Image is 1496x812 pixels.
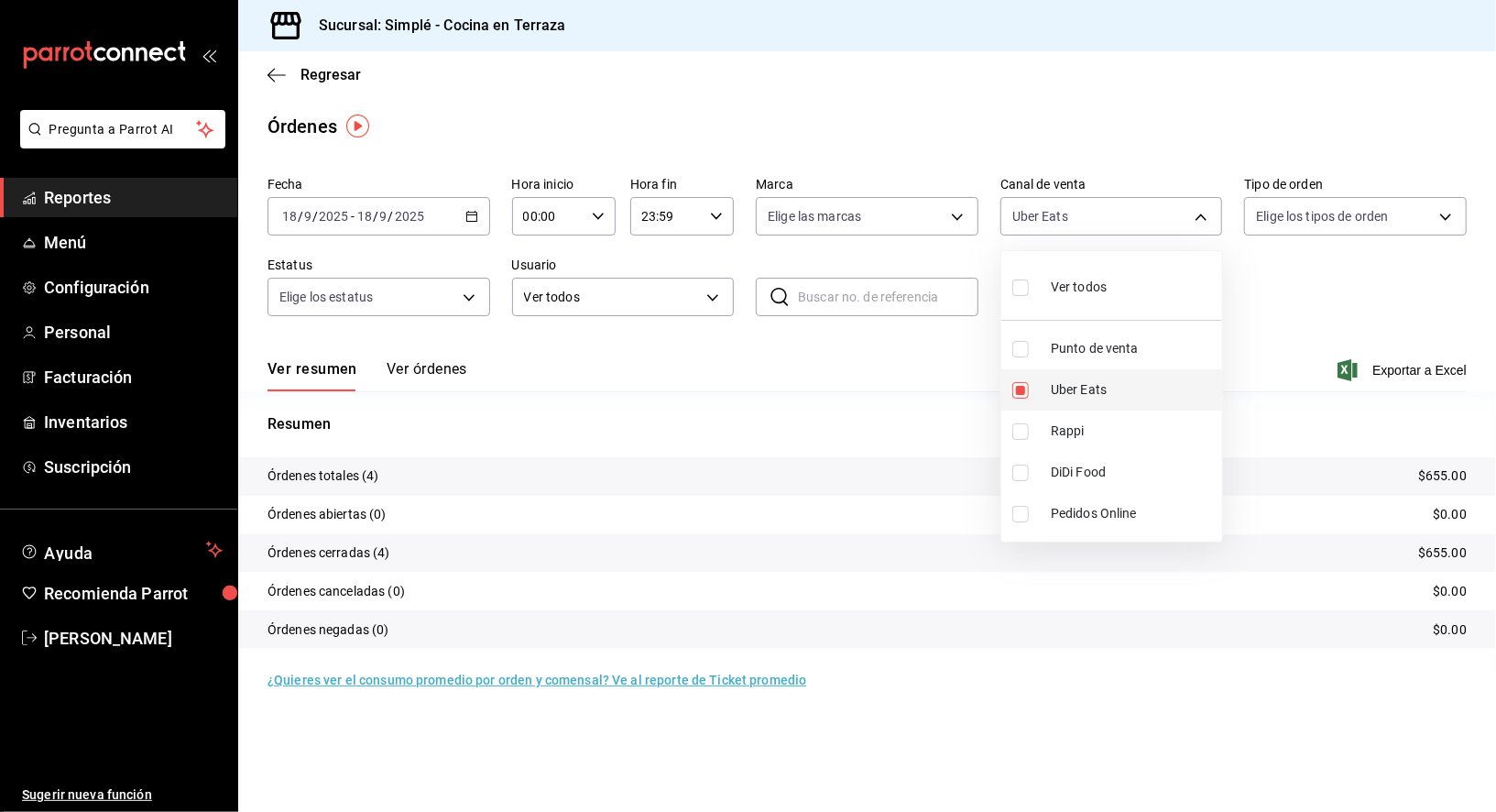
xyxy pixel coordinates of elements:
span: Rappi [1051,422,1215,441]
span: Ver todos [1051,278,1107,297]
span: Uber Eats [1051,380,1215,400]
span: Pedidos Online [1051,504,1215,523]
span: Punto de venta [1051,339,1215,358]
img: Tooltip marker [346,115,369,137]
span: DiDi Food [1051,463,1215,482]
